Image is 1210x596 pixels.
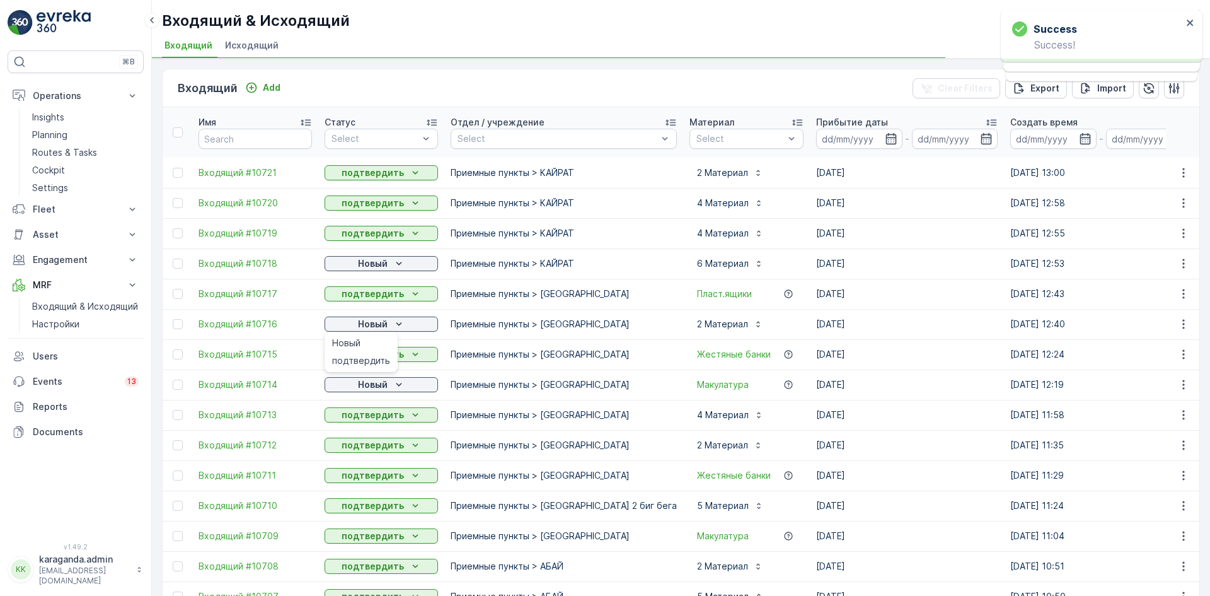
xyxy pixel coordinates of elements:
span: Жестяные банки [697,348,771,361]
p: Прибытие даты [816,116,888,129]
p: Входящий [178,79,238,97]
a: Макулатура [697,378,749,391]
button: 5 Материал [689,496,771,516]
td: Приемные пункты > [GEOGRAPHIC_DATA] [444,460,683,491]
div: Toggle Row Selected [173,501,183,511]
input: Search [199,129,312,149]
p: 5 Материал [697,500,749,512]
p: karaganda.admin [39,553,130,566]
p: - [905,131,909,146]
button: подтвердить [325,165,438,180]
td: Приемные пункты > [GEOGRAPHIC_DATA] [444,430,683,460]
div: Toggle Row Selected [173,198,183,208]
a: Users [8,344,144,369]
div: Toggle Row Selected [173,470,183,481]
a: Входящий #10715 [199,348,312,361]
p: Select [331,132,418,145]
p: подтвердить [342,500,404,512]
input: dd/mm/yyyy [1010,129,1097,149]
p: Engagement [33,254,118,266]
img: logo_light-DOdMpM7g.png [37,10,91,35]
p: Отдел / учреждение [451,116,544,129]
td: [DATE] 11:35 [1004,430,1198,460]
p: 2 Материал [697,318,748,330]
p: 13 [127,377,136,387]
button: Clear Filters [913,78,1000,98]
td: [DATE] [810,370,1004,400]
button: 2 Материал [689,163,771,183]
button: MRF [8,272,144,298]
button: подтвердить [325,196,438,211]
button: Engagement [8,247,144,272]
a: Settings [27,179,144,197]
a: Входящий #10709 [199,530,312,542]
p: Operations [33,90,118,102]
span: Входящий #10720 [199,197,312,209]
td: [DATE] 11:04 [1004,521,1198,551]
a: Входящий #10714 [199,378,312,391]
td: Приемные пункты > КАЙРАТ [444,158,683,188]
td: [DATE] [810,218,1004,248]
p: Import [1097,82,1126,95]
td: [DATE] 12:58 [1004,188,1198,218]
p: Cockpit [32,164,65,177]
p: подтвердить [342,197,404,209]
button: 4 Материал [689,223,771,243]
div: Toggle Row Selected [173,289,183,299]
a: Входящий #10716 [199,318,312,330]
p: Select [696,132,784,145]
a: Входящий #10710 [199,500,312,512]
div: KK [11,559,31,580]
p: 6 Материал [697,257,749,270]
button: подтвердить [325,468,438,483]
input: dd/mm/yyyy [816,129,902,149]
p: 2 Материал [697,167,748,179]
p: подтвердить [342,439,404,452]
td: [DATE] [810,430,1004,460]
p: Export [1030,82,1059,95]
p: Success! [1012,39,1182,50]
td: Приемные пункты > [GEOGRAPHIC_DATA] [444,521,683,551]
p: ⌘B [122,57,135,67]
td: Приемные пункты > АБАЙ [444,551,683,581]
button: Export [1005,78,1067,98]
td: [DATE] [810,279,1004,309]
button: 2 Материал [689,435,771,455]
td: Приемные пункты > КАЙРАТ [444,218,683,248]
div: Toggle Row Selected [173,531,183,541]
td: [DATE] [810,188,1004,218]
button: Новый [325,317,438,332]
p: Материал [689,116,734,129]
p: подтвердить [342,409,404,421]
p: Имя [199,116,216,129]
button: Asset [8,222,144,247]
td: [DATE] [810,551,1004,581]
td: [DATE] 12:24 [1004,339,1198,370]
a: Входящий #10712 [199,439,312,452]
button: 2 Материал [689,314,771,334]
button: подтвердить [325,438,438,453]
a: Входящий #10719 [199,227,312,240]
span: v 1.49.2 [8,543,144,551]
td: [DATE] 13:00 [1004,158,1198,188]
button: Новый [325,256,438,271]
a: Documents [8,419,144,445]
span: Исходящий [225,39,279,52]
td: [DATE] 12:43 [1004,279,1198,309]
td: [DATE] 10:51 [1004,551,1198,581]
a: Planning [27,126,144,144]
span: Входящий #10713 [199,409,312,421]
button: 2 Материал [689,556,771,576]
p: 4 Материал [697,197,749,209]
td: Приемные пункты > [GEOGRAPHIC_DATA] [444,309,683,339]
input: dd/mm/yyyy [912,129,998,149]
a: Пласт.ящики [697,288,752,300]
p: подтвердить [342,227,404,240]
